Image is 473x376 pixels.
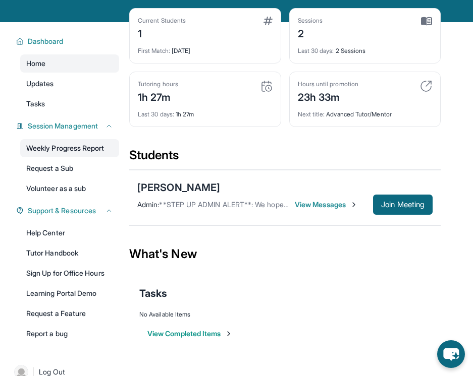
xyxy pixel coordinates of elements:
img: card [420,80,432,92]
div: [PERSON_NAME] [137,180,220,195]
a: Volunteer as a sub [20,179,119,198]
div: Tutoring hours [138,80,178,88]
div: Sessions [298,17,323,25]
span: Updates [26,79,54,89]
div: 2 [298,25,323,41]
span: Next title : [298,110,325,118]
span: Last 30 days : [138,110,174,118]
a: Home [20,54,119,73]
a: Weekly Progress Report [20,139,119,157]
a: Tutor Handbook [20,244,119,262]
span: First Match : [138,47,170,54]
a: Updates [20,75,119,93]
button: chat-button [437,340,465,368]
span: Support & Resources [28,206,96,216]
div: Advanced Tutor/Mentor [298,104,433,118]
span: Admin : [137,200,159,209]
span: Last 30 days : [298,47,334,54]
div: 23h 33m [298,88,358,104]
img: card [421,17,432,26]
a: Request a Feature [20,304,119,323]
div: Current Students [138,17,186,25]
div: [DATE] [138,41,273,55]
div: 2 Sessions [298,41,433,55]
div: What's New [129,232,441,276]
span: View Messages [295,200,358,210]
div: 1 [138,25,186,41]
span: Dashboard [28,36,64,46]
button: Session Management [24,121,113,131]
a: Sign Up for Office Hours [20,264,119,282]
button: Join Meeting [373,195,433,215]
a: Help Center [20,224,119,242]
img: Chevron-Right [350,201,358,209]
a: Report a bug [20,325,119,343]
div: Students [129,147,441,169]
span: Tasks [26,99,45,109]
div: 1h 27m [138,88,178,104]
a: Learning Portal Demo [20,284,119,302]
img: card [264,17,273,25]
button: View Completed Items [147,329,233,339]
button: Dashboard [24,36,113,46]
div: No Available Items [139,310,431,319]
span: Join Meeting [381,202,425,208]
span: Tasks [139,286,167,300]
a: Tasks [20,95,119,113]
button: Support & Resources [24,206,113,216]
div: Hours until promotion [298,80,358,88]
span: Session Management [28,121,98,131]
span: Home [26,58,45,69]
img: card [260,80,273,92]
div: 1h 27m [138,104,273,118]
a: Request a Sub [20,159,119,177]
